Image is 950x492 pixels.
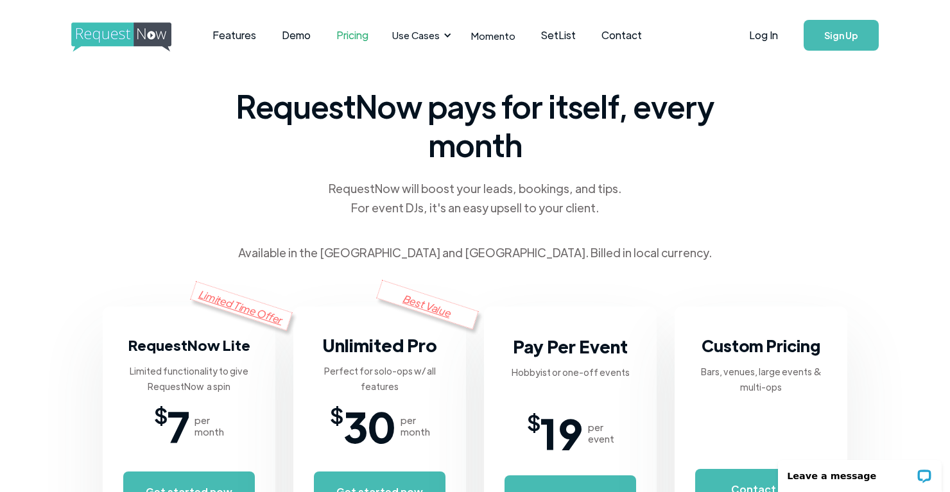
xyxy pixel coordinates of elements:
[384,15,455,55] div: Use Cases
[322,332,437,358] h3: Unlimited Pro
[528,15,589,55] a: SetList
[168,407,189,445] span: 7
[695,364,827,394] div: Bars, venues, large events & multi-ops
[343,407,395,445] span: 30
[231,87,719,164] span: RequestNow pays for itself, every month
[376,280,479,329] div: Best Value
[190,281,293,330] div: Limited Time Offer
[238,243,712,262] div: Available in the [GEOGRAPHIC_DATA] and [GEOGRAPHIC_DATA]. Billed in local currency.
[269,15,324,55] a: Demo
[589,15,655,55] a: Contact
[736,13,791,58] a: Log In
[71,22,195,52] img: requestnow logo
[401,414,430,437] div: per month
[194,414,224,437] div: per month
[327,179,623,217] div: RequestNow will boost your leads, bookings, and tips. For event DJs, it's an easy upsell to your ...
[588,421,614,445] div: per event
[770,452,950,492] iframe: LiveChat chat widget
[314,363,445,394] div: Perfect for solo-ops w/ all features
[154,407,168,422] span: $
[513,335,628,357] strong: Pay Per Event
[512,364,630,380] div: Hobbyist or one-off events
[324,15,381,55] a: Pricing
[123,363,255,394] div: Limited functionality to give RequestNow a spin
[392,28,440,42] div: Use Cases
[804,20,879,51] a: Sign Up
[540,414,583,452] span: 19
[71,22,168,48] a: home
[458,17,528,55] a: Momento
[200,15,269,55] a: Features
[128,332,250,358] h3: RequestNow Lite
[330,407,343,422] span: $
[527,414,540,429] span: $
[702,335,820,356] strong: Custom Pricing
